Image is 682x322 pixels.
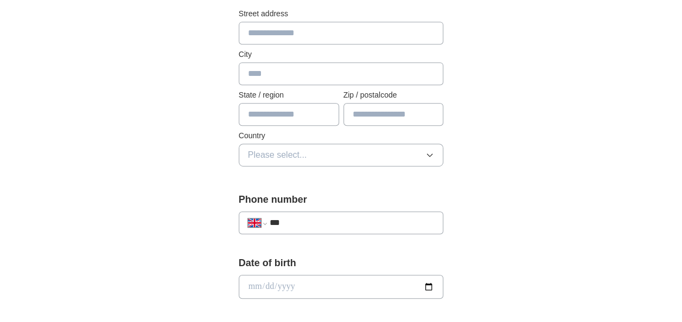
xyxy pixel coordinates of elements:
label: Country [239,130,444,141]
label: State / region [239,89,339,101]
label: Street address [239,8,444,20]
button: Please select... [239,144,444,166]
label: City [239,49,444,60]
label: Date of birth [239,256,444,271]
span: Please select... [248,149,307,162]
label: Phone number [239,192,444,207]
label: Zip / postalcode [343,89,444,101]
